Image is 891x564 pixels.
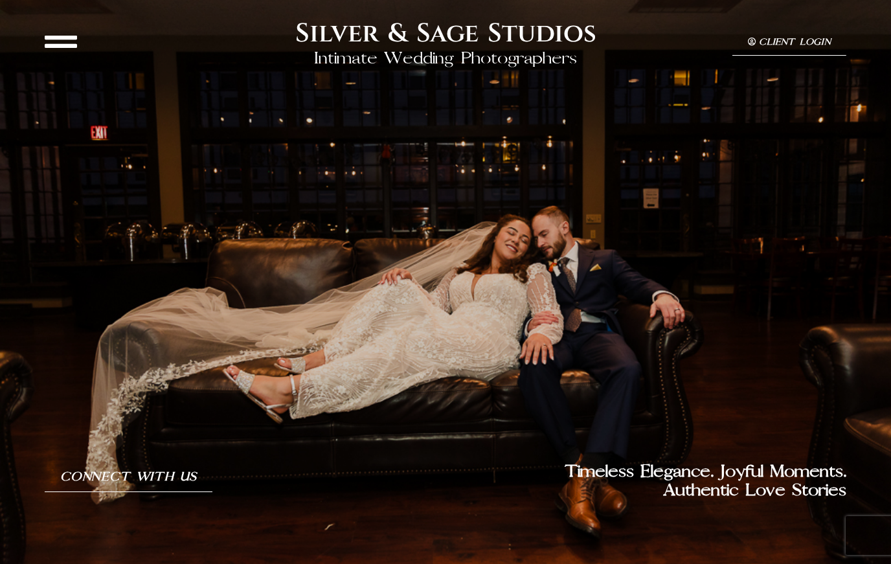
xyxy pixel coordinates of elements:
span: Connect With Us [60,470,197,484]
h2: Timeless Elegance. Joyful Moments. Authentic Love Stories [445,462,846,500]
span: Client Login [759,38,831,47]
a: Client Login [732,30,847,56]
h2: Silver & Sage Studios [295,18,596,49]
a: Connect With Us [45,462,212,492]
h2: Intimate Wedding Photographers [314,49,577,68]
